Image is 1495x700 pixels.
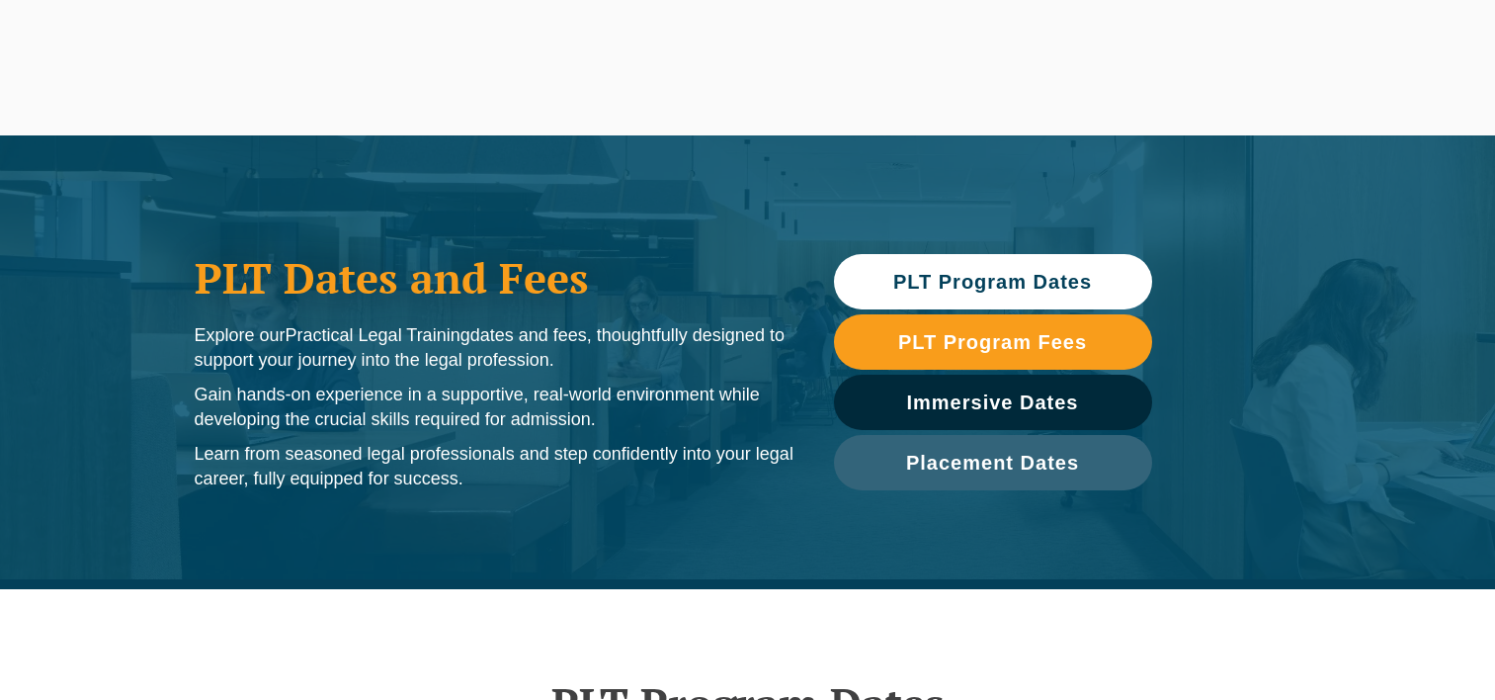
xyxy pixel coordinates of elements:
p: Gain hands-on experience in a supportive, real-world environment while developing the crucial ski... [195,383,794,432]
p: Explore our dates and fees, thoughtfully designed to support your journey into the legal profession. [195,323,794,373]
p: Learn from seasoned legal professionals and step confidently into your legal career, fully equipp... [195,442,794,491]
a: Immersive Dates [834,375,1152,430]
h1: PLT Dates and Fees [195,253,794,303]
a: PLT Program Dates [834,254,1152,309]
span: PLT Program Fees [898,332,1087,352]
a: Placement Dates [834,435,1152,490]
span: PLT Program Dates [893,272,1092,292]
a: PLT Program Fees [834,314,1152,370]
span: Placement Dates [906,453,1079,473]
span: Immersive Dates [907,393,1079,412]
span: Practical Legal Training [286,325,470,345]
